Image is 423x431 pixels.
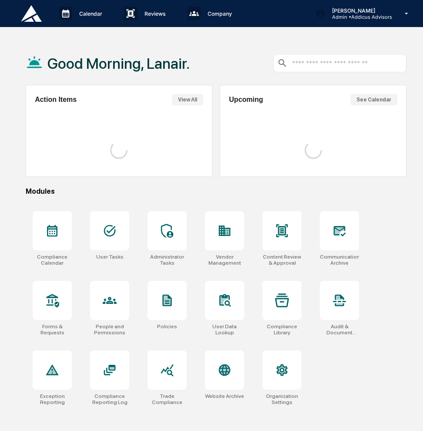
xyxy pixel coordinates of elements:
[33,393,72,405] div: Exception Reporting
[90,393,129,405] div: Compliance Reporting Log
[157,323,177,330] div: Policies
[262,323,302,336] div: Compliance Library
[33,254,72,266] div: Compliance Calendar
[229,96,263,104] h2: Upcoming
[47,55,190,72] h1: Good Morning, Lanair.
[205,254,244,266] div: Vendor Management
[90,323,129,336] div: People and Permissions
[201,10,236,17] p: Company
[172,94,203,105] button: View All
[205,393,244,399] div: Website Archive
[205,323,244,336] div: User Data Lookup
[262,254,302,266] div: Content Review & Approval
[148,254,187,266] div: Administrator Tasks
[35,96,77,104] h2: Action Items
[26,187,406,195] div: Modules
[33,323,72,336] div: Forms & Requests
[138,10,170,17] p: Reviews
[148,393,187,405] div: Trade Compliance
[325,14,392,20] p: Admin • Addicus Advisors
[72,10,107,17] p: Calendar
[325,7,392,14] p: [PERSON_NAME]
[262,393,302,405] div: Organization Settings
[350,94,397,105] button: See Calendar
[96,254,124,260] div: User Tasks
[21,5,42,22] img: logo
[320,254,359,266] div: Communications Archive
[320,323,359,336] div: Audit & Document Logs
